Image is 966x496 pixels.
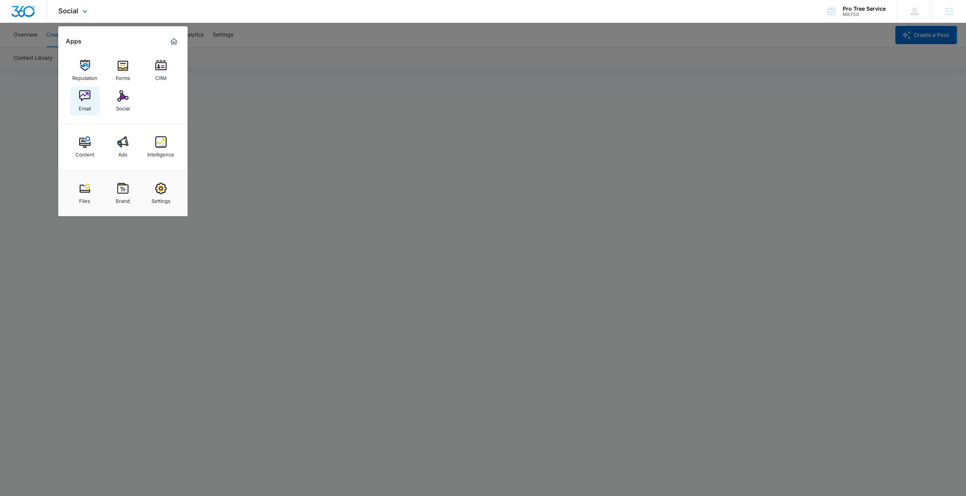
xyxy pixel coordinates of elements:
[118,148,127,158] div: Ads
[116,102,130,112] div: Social
[146,56,175,85] a: CRM
[151,194,170,204] div: Settings
[168,35,180,48] a: Marketing 360® Dashboard
[108,56,137,85] a: Forms
[146,179,175,208] a: Settings
[58,7,78,15] span: Social
[843,6,886,12] div: account name
[70,132,99,161] a: Content
[146,132,175,161] a: Intelligence
[79,102,91,112] div: Email
[70,56,99,85] a: Reputation
[72,71,97,81] div: Reputation
[843,12,886,17] div: account id
[108,132,137,161] a: Ads
[147,148,174,158] div: Intelligence
[70,86,99,115] a: Email
[116,194,130,204] div: Brand
[116,71,130,81] div: Forms
[66,38,81,45] h2: Apps
[108,179,137,208] a: Brand
[79,194,90,204] div: Files
[108,86,137,115] a: Social
[155,71,167,81] div: CRM
[75,148,94,158] div: Content
[70,179,99,208] a: Files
